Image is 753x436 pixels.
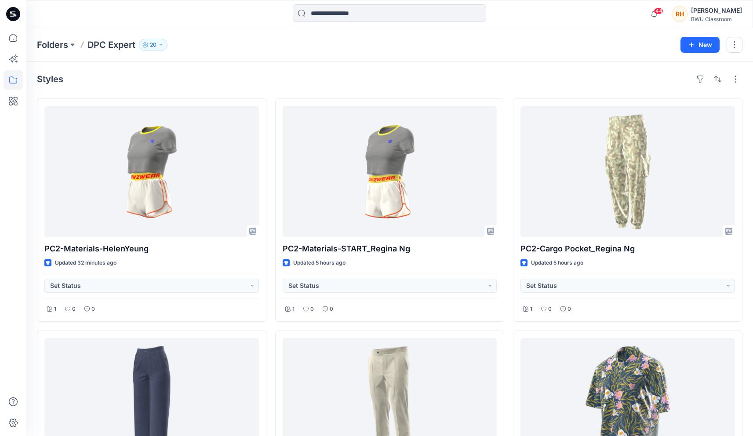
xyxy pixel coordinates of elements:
[530,305,532,314] p: 1
[44,106,259,237] a: PC2-Materials-HelenYeung
[691,16,742,22] div: BWU Classroom
[654,7,663,15] span: 44
[293,258,346,268] p: Updated 5 hours ago
[37,39,68,51] a: Folders
[520,106,735,237] a: PC2-Cargo Pocket_Regina Ng
[310,305,314,314] p: 0
[150,40,156,50] p: 20
[292,305,295,314] p: 1
[37,74,63,84] h4: Styles
[55,258,116,268] p: Updated 32 minutes ago
[567,305,571,314] p: 0
[44,243,259,255] p: PC2-Materials-HelenYeung
[520,243,735,255] p: PC2-Cargo Pocket_Regina Ng
[531,258,583,268] p: Updated 5 hours ago
[139,39,167,51] button: 20
[283,243,497,255] p: PC2-Materials-START_Regina Ng
[91,305,95,314] p: 0
[330,305,333,314] p: 0
[54,305,56,314] p: 1
[672,6,688,22] div: RH
[283,106,497,237] a: PC2-Materials-START_Regina Ng
[87,39,135,51] p: DPC Expert
[691,5,742,16] div: [PERSON_NAME]
[72,305,76,314] p: 0
[548,305,552,314] p: 0
[680,37,720,53] button: New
